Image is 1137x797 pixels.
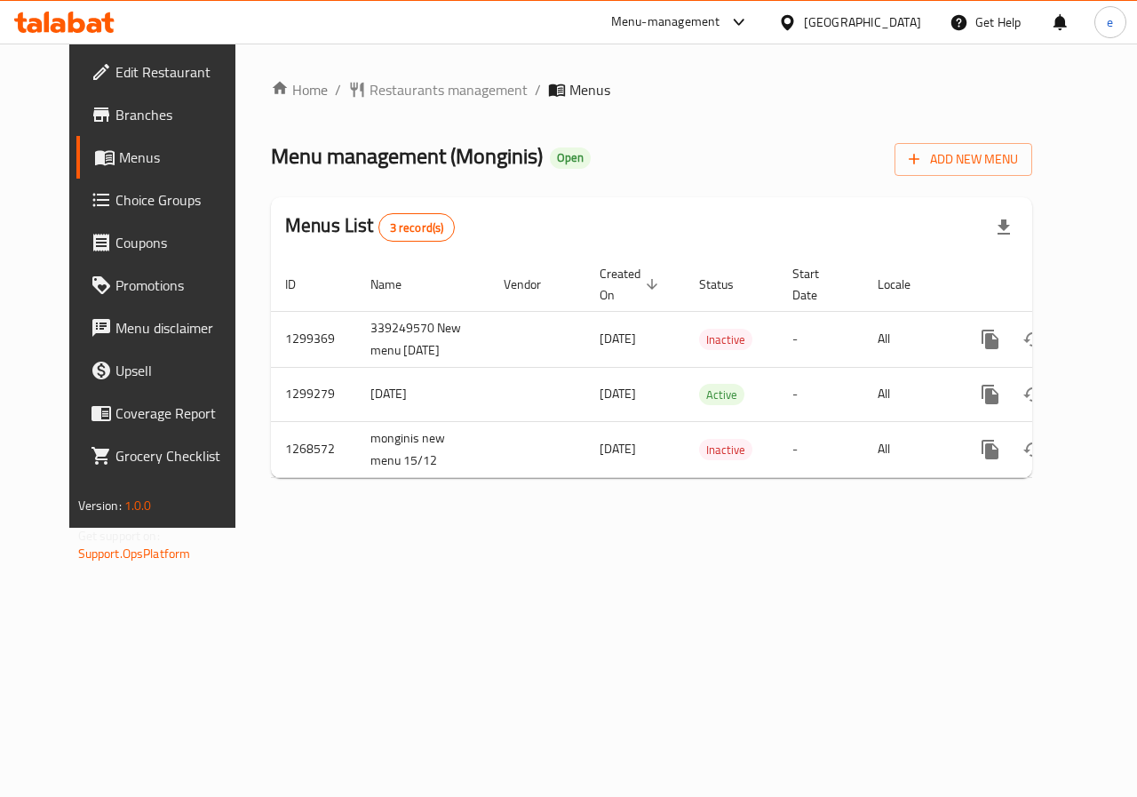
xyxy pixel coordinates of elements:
span: Branches [115,104,245,125]
a: Edit Restaurant [76,51,259,93]
div: [GEOGRAPHIC_DATA] [804,12,921,32]
td: [DATE] [356,367,489,421]
span: Start Date [792,263,842,306]
span: e [1107,12,1113,32]
div: Total records count [378,213,456,242]
div: Open [550,147,591,169]
span: Restaurants management [370,79,528,100]
span: Inactive [699,330,752,350]
span: 1.0.0 [124,494,152,517]
span: [DATE] [600,437,636,460]
a: Grocery Checklist [76,434,259,477]
a: Upsell [76,349,259,392]
td: 1299279 [271,367,356,421]
td: - [778,367,863,421]
span: Choice Groups [115,189,245,211]
button: Change Status [1012,373,1054,416]
span: Vendor [504,274,564,295]
span: Open [550,150,591,165]
span: Name [370,274,425,295]
td: All [863,367,955,421]
a: Menus [76,136,259,179]
div: Menu-management [611,12,720,33]
span: ID [285,274,319,295]
button: more [969,428,1012,471]
button: Add New Menu [894,143,1032,176]
td: 339249570 New menu [DATE] [356,311,489,367]
span: 3 record(s) [379,219,455,236]
span: Get support on: [78,524,160,547]
span: Inactive [699,440,752,460]
span: Version: [78,494,122,517]
div: Active [699,384,744,405]
a: Coupons [76,221,259,264]
span: Menu disclaimer [115,317,245,339]
td: 1268572 [271,421,356,477]
span: Locale [878,274,934,295]
a: Promotions [76,264,259,307]
td: monginis new menu 15/12 [356,421,489,477]
div: Export file [982,206,1025,249]
span: [DATE] [600,327,636,350]
span: Coupons [115,232,245,253]
td: - [778,421,863,477]
a: Branches [76,93,259,136]
td: 1299369 [271,311,356,367]
span: Add New Menu [909,148,1018,171]
li: / [535,79,541,100]
div: Inactive [699,329,752,350]
span: Upsell [115,360,245,381]
button: Change Status [1012,428,1054,471]
span: Active [699,385,744,405]
span: Menus [569,79,610,100]
a: Support.OpsPlatform [78,542,191,565]
a: Home [271,79,328,100]
nav: breadcrumb [271,79,1032,100]
td: All [863,421,955,477]
span: [DATE] [600,382,636,405]
td: - [778,311,863,367]
span: Coverage Report [115,402,245,424]
span: Promotions [115,275,245,296]
button: Change Status [1012,318,1054,361]
span: Status [699,274,757,295]
button: more [969,318,1012,361]
h2: Menus List [285,212,455,242]
td: All [863,311,955,367]
span: Menu management ( Monginis ) [271,136,543,176]
span: Grocery Checklist [115,445,245,466]
span: Menus [119,147,245,168]
li: / [335,79,341,100]
span: Edit Restaurant [115,61,245,83]
div: Inactive [699,439,752,460]
a: Restaurants management [348,79,528,100]
a: Choice Groups [76,179,259,221]
button: more [969,373,1012,416]
a: Menu disclaimer [76,307,259,349]
a: Coverage Report [76,392,259,434]
span: Created On [600,263,664,306]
